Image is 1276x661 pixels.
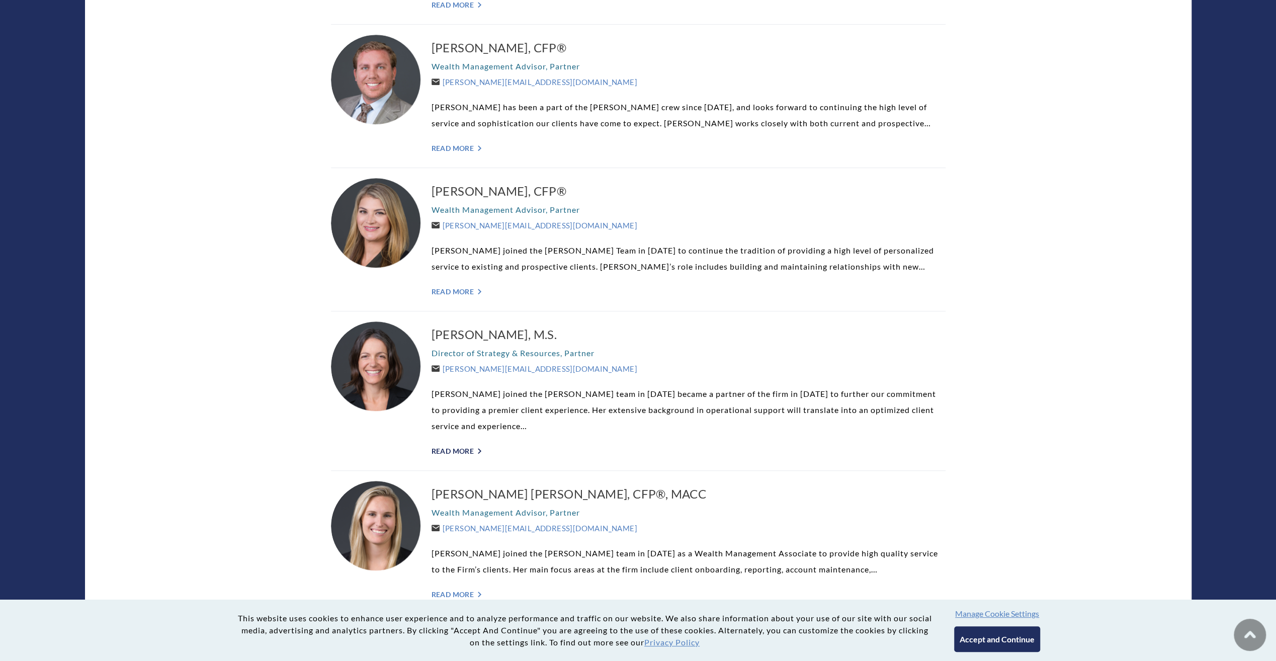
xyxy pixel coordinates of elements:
[432,447,946,455] a: Read More ">
[432,287,946,296] a: Read More ">
[432,545,946,577] p: [PERSON_NAME] joined the [PERSON_NAME] team in [DATE] as a Wealth Management Associate to provide...
[432,486,946,502] a: [PERSON_NAME] [PERSON_NAME], CFP®, MACC
[432,99,946,131] p: [PERSON_NAME] has been a part of the [PERSON_NAME] crew since [DATE], and looks forward to contin...
[432,144,946,152] a: Read More ">
[432,590,946,599] a: Read More ">
[432,364,637,373] a: [PERSON_NAME][EMAIL_ADDRESS][DOMAIN_NAME]
[432,221,637,230] a: [PERSON_NAME][EMAIL_ADDRESS][DOMAIN_NAME]
[432,326,946,343] a: [PERSON_NAME], M.S.
[432,1,946,9] a: Read More ">
[432,183,946,199] a: [PERSON_NAME], CFP®
[432,77,637,87] a: [PERSON_NAME][EMAIL_ADDRESS][DOMAIN_NAME]
[432,40,946,56] a: [PERSON_NAME], CFP®
[236,612,934,648] p: This website uses cookies to enhance user experience and to analyze performance and traffic on ou...
[644,637,700,647] a: Privacy Policy
[432,345,946,361] p: Director of Strategy & Resources, Partner
[432,202,946,218] p: Wealth Management Advisor, Partner
[432,386,946,434] p: [PERSON_NAME] joined the [PERSON_NAME] team in [DATE] became a partner of the firm in [DATE] to f...
[432,58,946,74] p: Wealth Management Advisor, Partner
[955,609,1039,618] button: Manage Cookie Settings
[954,626,1040,652] button: Accept and Continue
[432,524,637,533] a: [PERSON_NAME][EMAIL_ADDRESS][DOMAIN_NAME]
[432,242,946,275] p: [PERSON_NAME] joined the [PERSON_NAME] Team in [DATE] to continue the tradition of providing a hi...
[432,505,946,521] p: Wealth Management Advisor, Partner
